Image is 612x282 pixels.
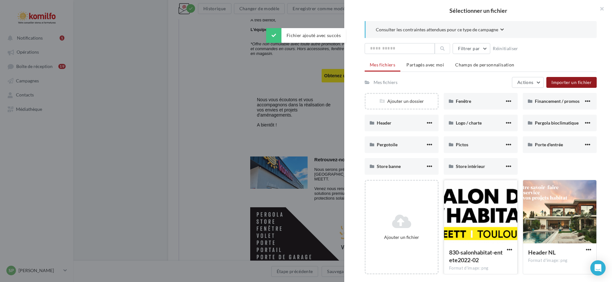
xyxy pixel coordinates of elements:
[71,256,256,266] p: 🍁
[449,265,512,271] div: Format d'image: png
[528,258,591,263] div: Format d'image: png
[71,271,246,280] strong: Bénéficiez jusqu'à - 15% de remise sur tous nos produits du [DATE] au [DATE]. Une offre exclusive...
[377,164,401,169] span: Store banne
[546,77,597,88] button: Importer un fichier
[453,43,490,54] button: Filtrer par
[512,77,544,88] button: Actions
[71,247,110,251] strong: Madame, Monsieur,
[370,62,395,67] span: Mes fichiers
[71,271,256,280] p: 🏡
[528,249,556,256] span: Header NL
[406,62,444,67] span: Partagés avec moi
[377,120,391,126] span: Header
[449,249,503,263] span: 830-salonhabitat-entete2022-02
[535,98,579,104] span: Financement / promos
[366,98,438,104] div: Ajouter un dossier
[203,261,231,266] strong: automne 2025
[188,5,205,10] a: Cliquez-ici
[376,26,504,34] button: Consulter les contraintes attendues pour ce type de campagne
[455,62,514,67] span: Champs de personnalisation
[456,142,468,147] span: Pictos
[456,98,471,104] span: Fenêtre
[71,261,231,266] strong: Toute l’équipe est à vos côtés pour vos projets d’aménagement cet
[490,45,521,52] button: Réinitialiser
[354,8,602,13] h2: Sélectionner un fichier
[517,80,533,85] span: Actions
[374,79,397,86] div: Mes fichiers
[368,234,435,240] div: Ajouter un fichier
[71,55,256,240] img: Design_sans_titre_1.jpg
[122,5,188,10] span: L'email ne s'affiche pas correctement ?
[551,80,592,85] span: Importer un fichier
[376,27,498,33] span: Consulter les contraintes attendues pour ce type de campagne
[124,16,203,48] img: Design_sans_titre_40.png
[535,142,563,147] span: Porte d'entrée
[590,260,606,276] div: Open Intercom Messenger
[456,120,482,126] span: Logo / charte
[535,120,579,126] span: Pergola bioclimatique
[377,142,397,147] span: Pergotoile
[266,28,346,43] div: Fichier ajouté avec succès
[76,256,159,261] strong: Un automne tout en confort avec Komilfo.
[456,164,485,169] span: Store intérieur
